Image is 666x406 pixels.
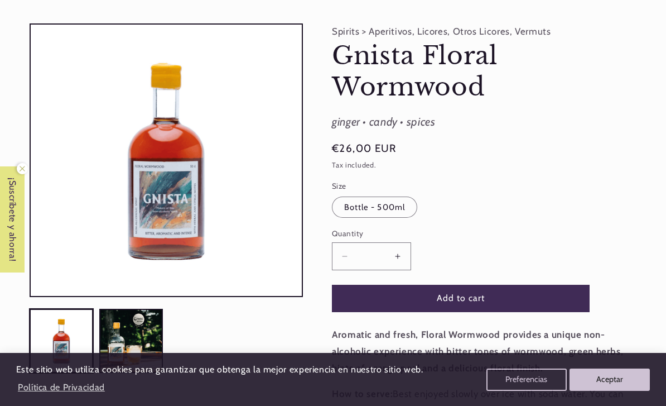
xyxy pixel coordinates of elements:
span: ¡Suscríbete y ahorra! [1,166,24,273]
button: Aceptar [570,369,650,391]
button: Add to cart [332,285,590,312]
div: ginger • candy • spices [332,112,636,132]
h1: Gnista Floral Wormwood [332,40,636,103]
div: Tax included. [332,160,636,171]
a: Política de Privacidad (opens in a new tab) [16,378,107,397]
span: €26,00 EUR [332,141,397,156]
legend: Size [332,180,348,192]
button: Preferencias [486,369,567,391]
label: Quantity [332,228,590,239]
span: Este sitio web utiliza cookies para garantizar que obtenga la mejor experiencia en nuestro sitio ... [16,364,423,375]
button: Load image 1 in gallery view [30,309,94,373]
button: Load image 2 in gallery view [99,309,163,373]
strong: Aromatic and fresh, Floral Wormwood provides a unique non-alcoholic experience with bitter tones ... [332,329,623,373]
media-gallery: Gallery Viewer [30,23,303,373]
label: Bottle - 500ml [332,197,417,218]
